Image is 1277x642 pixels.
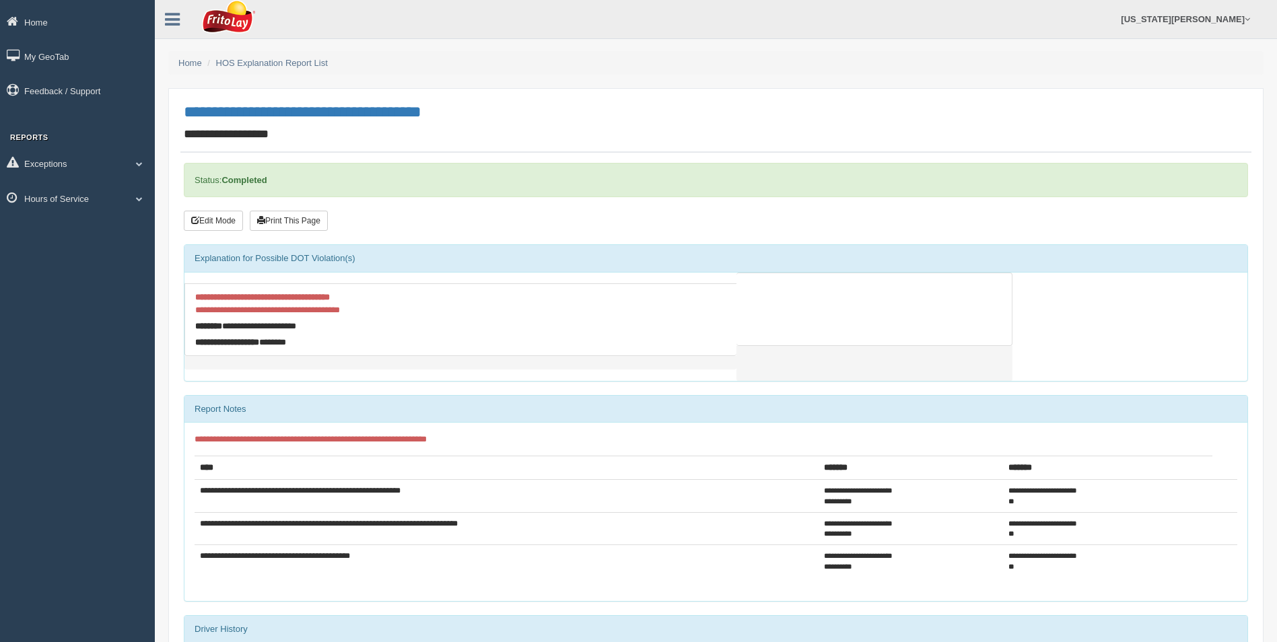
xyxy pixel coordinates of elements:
[216,58,328,68] a: HOS Explanation Report List
[221,175,267,185] strong: Completed
[184,396,1247,423] div: Report Notes
[250,211,328,231] button: Print This Page
[178,58,202,68] a: Home
[184,245,1247,272] div: Explanation for Possible DOT Violation(s)
[184,163,1248,197] div: Status:
[184,211,243,231] button: Edit Mode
